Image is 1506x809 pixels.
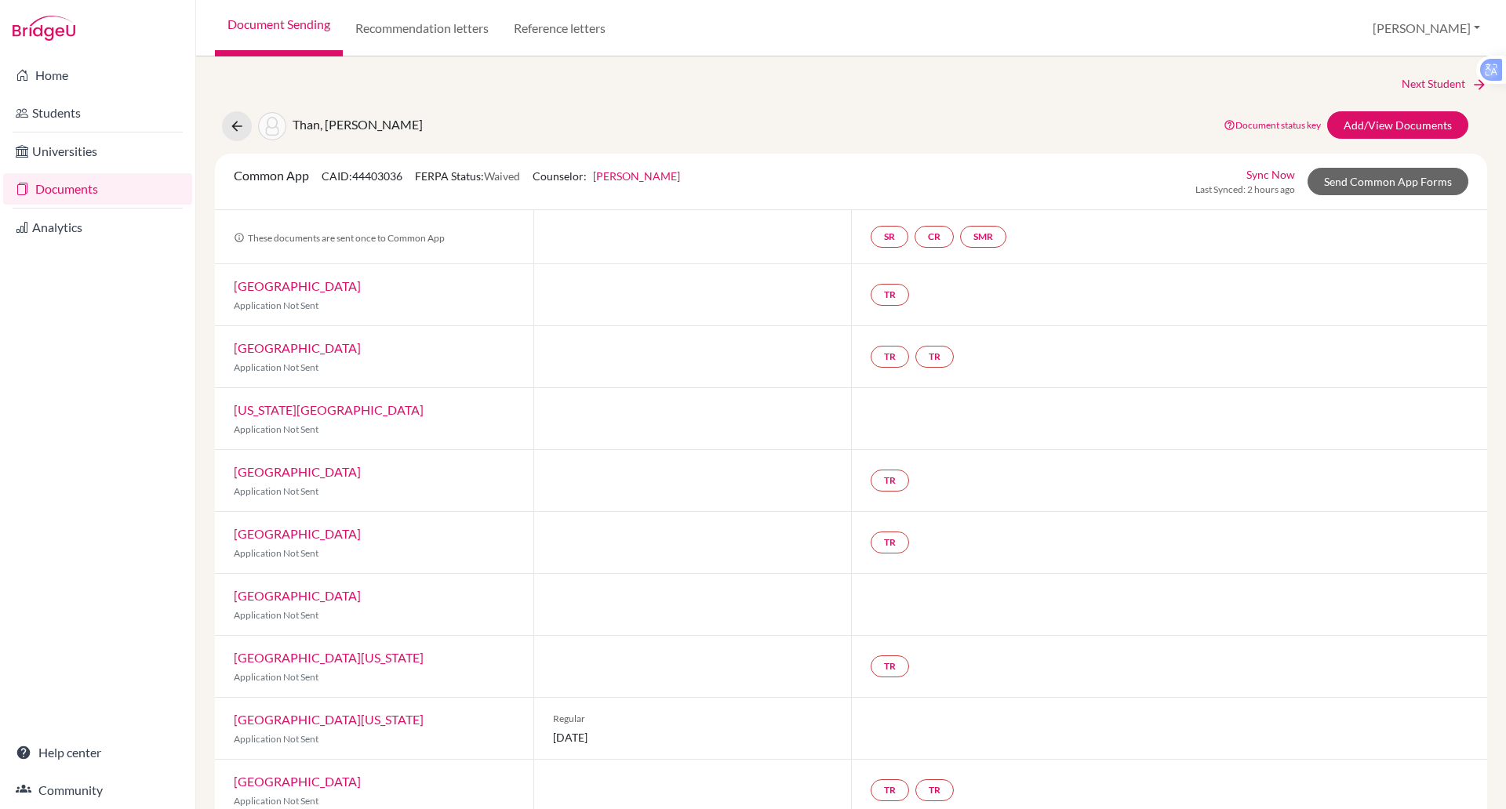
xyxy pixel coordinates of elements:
[1366,13,1487,43] button: [PERSON_NAME]
[3,97,192,129] a: Students
[293,117,423,132] span: Than, [PERSON_NAME]
[234,609,318,621] span: Application Not Sent
[1308,168,1468,195] a: Send Common App Forms
[3,212,192,243] a: Analytics
[234,485,318,497] span: Application Not Sent
[234,774,361,789] a: [GEOGRAPHIC_DATA]
[915,226,954,248] a: CR
[234,340,361,355] a: [GEOGRAPHIC_DATA]
[553,712,833,726] span: Regular
[3,775,192,806] a: Community
[234,671,318,683] span: Application Not Sent
[1327,111,1468,139] a: Add/View Documents
[871,346,909,368] a: TR
[234,650,424,665] a: [GEOGRAPHIC_DATA][US_STATE]
[871,470,909,492] a: TR
[1246,166,1295,183] a: Sync Now
[871,655,909,677] a: TR
[871,779,909,801] a: TR
[234,423,318,435] span: Application Not Sent
[3,737,192,768] a: Help center
[234,712,424,727] a: [GEOGRAPHIC_DATA][US_STATE]
[3,60,192,91] a: Home
[234,168,309,183] span: Common App
[1224,119,1321,131] a: Document status key
[234,278,361,293] a: [GEOGRAPHIC_DATA]
[234,299,318,311] span: Application Not Sent
[234,526,361,541] a: [GEOGRAPHIC_DATA]
[960,226,1006,248] a: SMR
[234,232,445,244] span: These documents are sent once to Common App
[3,136,192,167] a: Universities
[322,169,402,183] span: CAID: 44403036
[871,284,909,306] a: TR
[871,531,909,553] a: TR
[593,169,680,183] a: [PERSON_NAME]
[234,588,361,603] a: [GEOGRAPHIC_DATA]
[871,226,908,248] a: SR
[234,733,318,745] span: Application Not Sent
[234,361,318,373] span: Application Not Sent
[13,16,75,41] img: Bridge-U
[915,346,954,368] a: TR
[3,173,192,205] a: Documents
[533,169,680,183] span: Counselor:
[234,547,318,559] span: Application Not Sent
[1195,183,1295,197] span: Last Synced: 2 hours ago
[234,402,424,417] a: [US_STATE][GEOGRAPHIC_DATA]
[234,464,361,479] a: [GEOGRAPHIC_DATA]
[1402,75,1487,93] a: Next Student
[553,729,833,746] span: [DATE]
[415,169,520,183] span: FERPA Status:
[484,169,520,183] span: Waived
[915,779,954,801] a: TR
[234,795,318,807] span: Application Not Sent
